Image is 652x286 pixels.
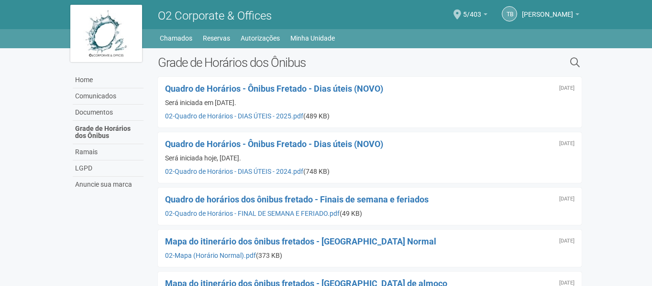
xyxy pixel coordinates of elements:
[165,236,436,246] a: Mapa do itinerário dos ônibus fretados - [GEOGRAPHIC_DATA] Normal
[73,105,144,121] a: Documentos
[70,5,142,62] img: logo.jpg
[73,88,144,105] a: Comunicados
[165,139,383,149] a: Quadro de Horários - Ônibus Fretado - Dias úteis (NOVO)
[522,1,573,18] span: Tatiana Buxbaum Grecco
[241,32,280,45] a: Autorizações
[165,112,575,120] div: (489 KB)
[73,160,144,177] a: LGPD
[165,210,340,217] a: 02-Quadro de Horários - FINAL DE SEMANA E FERIADO.pdf
[73,144,144,160] a: Ramais
[165,98,575,107] div: Será iniciada em [DATE].
[165,84,383,94] a: Quadro de Horários - Ônibus Fretado - Dias úteis (NOVO)
[559,280,575,286] div: Sexta-feira, 23 de outubro de 2020 às 16:53
[165,209,575,218] div: (49 KB)
[73,177,144,192] a: Anuncie sua marca
[165,168,303,175] a: 02-Quadro de Horários - DIAS ÚTEIS - 2024.pdf
[463,12,487,20] a: 5/403
[502,6,517,21] a: TB
[522,12,579,20] a: [PERSON_NAME]
[73,72,144,88] a: Home
[559,85,575,91] div: Sexta-feira, 24 de janeiro de 2025 às 19:36
[559,238,575,244] div: Sexta-feira, 23 de outubro de 2020 às 16:54
[165,112,303,120] a: 02-Quadro de Horários - DIAS ÚTEIS - 2025.pdf
[559,196,575,202] div: Sexta-feira, 23 de outubro de 2020 às 16:55
[165,194,429,204] a: Quadro de horários dos ônibus fretado - Finais de semana e feriados
[203,32,230,45] a: Reservas
[559,141,575,147] div: Segunda-feira, 13 de maio de 2024 às 11:08
[165,252,256,259] a: 02-Mapa (Horário Normal).pdf
[158,55,472,70] h2: Grade de Horários dos Ônibus
[165,251,575,260] div: (373 KB)
[160,32,192,45] a: Chamados
[463,1,481,18] span: 5/403
[165,167,575,176] div: (748 KB)
[158,9,272,22] span: O2 Corporate & Offices
[73,121,144,144] a: Grade de Horários dos Ônibus
[165,154,575,162] div: Será iniciada hoje, [DATE].
[290,32,335,45] a: Minha Unidade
